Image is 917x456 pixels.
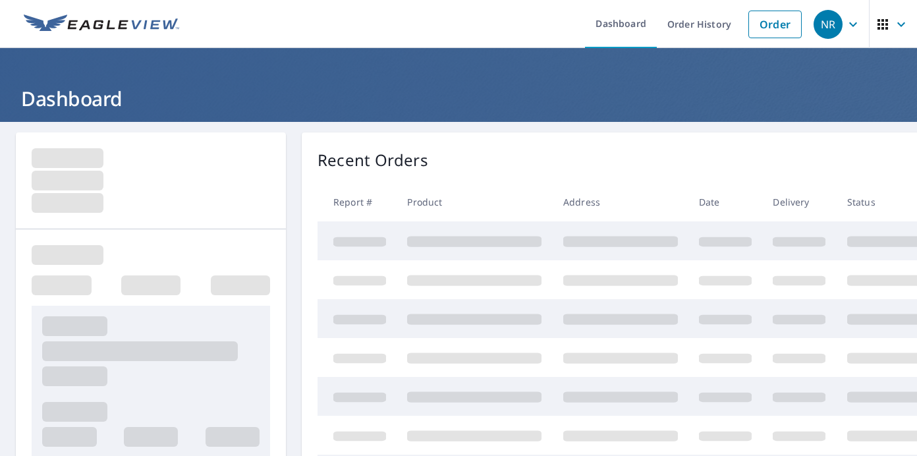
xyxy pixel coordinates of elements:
[688,183,762,221] th: Date
[762,183,836,221] th: Delivery
[814,10,843,39] div: NR
[318,148,428,172] p: Recent Orders
[748,11,802,38] a: Order
[24,14,179,34] img: EV Logo
[397,183,552,221] th: Product
[16,85,901,112] h1: Dashboard
[553,183,688,221] th: Address
[318,183,397,221] th: Report #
